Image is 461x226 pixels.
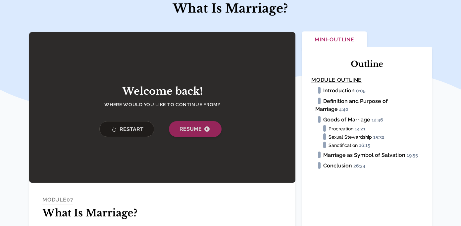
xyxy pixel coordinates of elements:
button: Resume [169,121,222,137]
li: Sexual Stewardship [329,133,423,140]
h4: Where would you like to continue from? [93,101,232,108]
button: Mini-Outline [302,31,367,49]
span: 26:34 [353,163,368,169]
li: Introduction [315,87,423,95]
h1: What Is Marriage? [42,207,282,219]
button: Restart [99,121,154,137]
li: Sanctification [329,142,423,149]
span: Resume [179,125,211,133]
li: Marriage as Symbol of Salvation [315,151,423,159]
h4: MODULE 07 [42,196,73,204]
span: 12:46 [372,117,386,123]
span: 15:32 [373,134,387,140]
span: 16:15 [359,143,373,149]
span: 19:55 [407,153,421,158]
li: Definition and Purpose of Marriage [315,97,423,113]
h4: Module Outline [311,76,423,84]
li: Conclusion [315,162,423,170]
li: Goods of Marriage [315,116,423,124]
span: 14:21 [355,126,369,132]
h2: Outline [311,59,423,69]
li: Procreation [329,125,423,132]
h2: Welcome back! [93,85,232,97]
span: 0:05 [356,88,369,94]
span: Restart [110,125,143,134]
span: 4:40 [339,107,351,113]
